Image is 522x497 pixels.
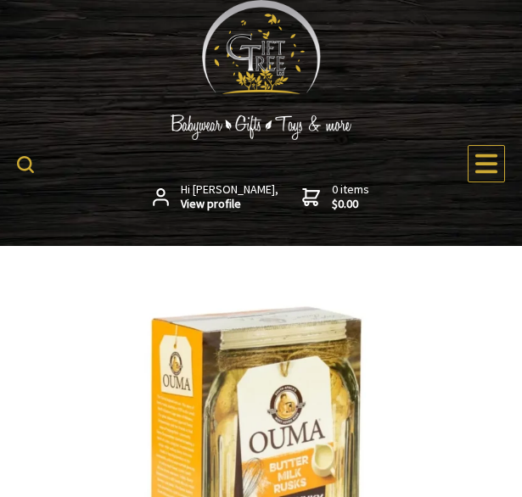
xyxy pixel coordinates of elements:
[302,182,369,212] a: 0 items$0.00
[332,197,369,212] strong: $0.00
[332,181,369,212] span: 0 items
[134,114,389,140] img: Babywear - Gifts - Toys & more
[181,197,278,212] strong: View profile
[181,182,278,212] span: Hi [PERSON_NAME],
[153,182,278,212] a: Hi [PERSON_NAME],View profile
[17,156,34,173] img: product search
